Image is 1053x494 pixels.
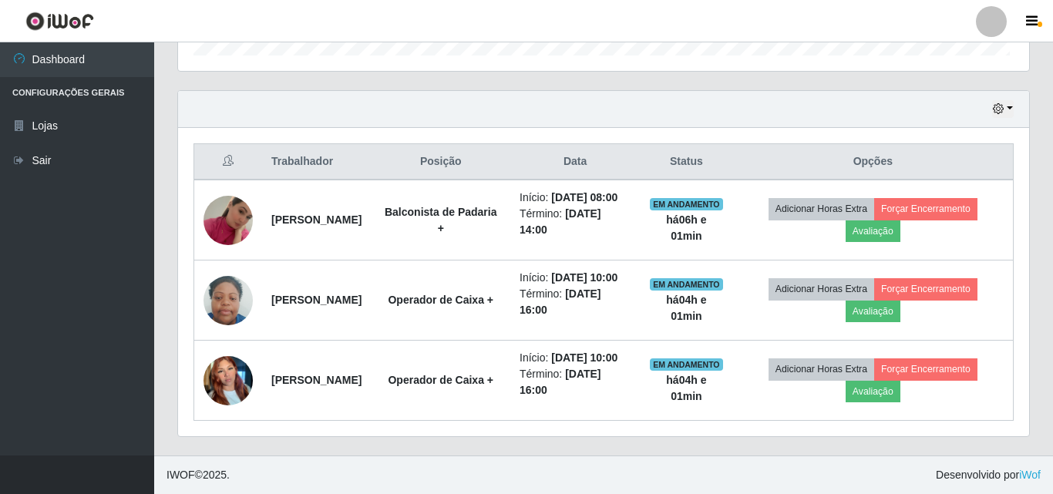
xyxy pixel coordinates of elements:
[371,144,510,180] th: Posição
[874,198,977,220] button: Forçar Encerramento
[271,213,362,226] strong: [PERSON_NAME]
[167,467,230,483] span: © 2025 .
[551,191,617,203] time: [DATE] 08:00
[520,286,631,318] li: Término:
[733,144,1014,180] th: Opções
[204,176,253,264] img: 1741890042510.jpeg
[271,374,362,386] strong: [PERSON_NAME]
[769,198,874,220] button: Adicionar Horas Extra
[204,267,253,333] img: 1709225632480.jpeg
[769,358,874,380] button: Adicionar Horas Extra
[874,278,977,300] button: Forçar Encerramento
[167,469,195,481] span: IWOF
[666,213,706,242] strong: há 06 h e 01 min
[25,12,94,31] img: CoreUI Logo
[640,144,732,180] th: Status
[510,144,640,180] th: Data
[769,278,874,300] button: Adicionar Horas Extra
[520,350,631,366] li: Início:
[385,206,497,234] strong: Balconista de Padaria +
[520,206,631,238] li: Término:
[650,198,723,210] span: EM ANDAMENTO
[551,271,617,284] time: [DATE] 10:00
[388,374,493,386] strong: Operador de Caixa +
[650,358,723,371] span: EM ANDAMENTO
[520,270,631,286] li: Início:
[936,467,1041,483] span: Desenvolvido por
[204,348,253,413] img: 1739276484437.jpeg
[666,294,706,322] strong: há 04 h e 01 min
[666,374,706,402] strong: há 04 h e 01 min
[388,294,493,306] strong: Operador de Caixa +
[1019,469,1041,481] a: iWof
[874,358,977,380] button: Forçar Encerramento
[650,278,723,291] span: EM ANDAMENTO
[551,351,617,364] time: [DATE] 10:00
[846,301,900,322] button: Avaliação
[846,220,900,242] button: Avaliação
[271,294,362,306] strong: [PERSON_NAME]
[846,381,900,402] button: Avaliação
[520,190,631,206] li: Início:
[262,144,371,180] th: Trabalhador
[520,366,631,398] li: Término:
